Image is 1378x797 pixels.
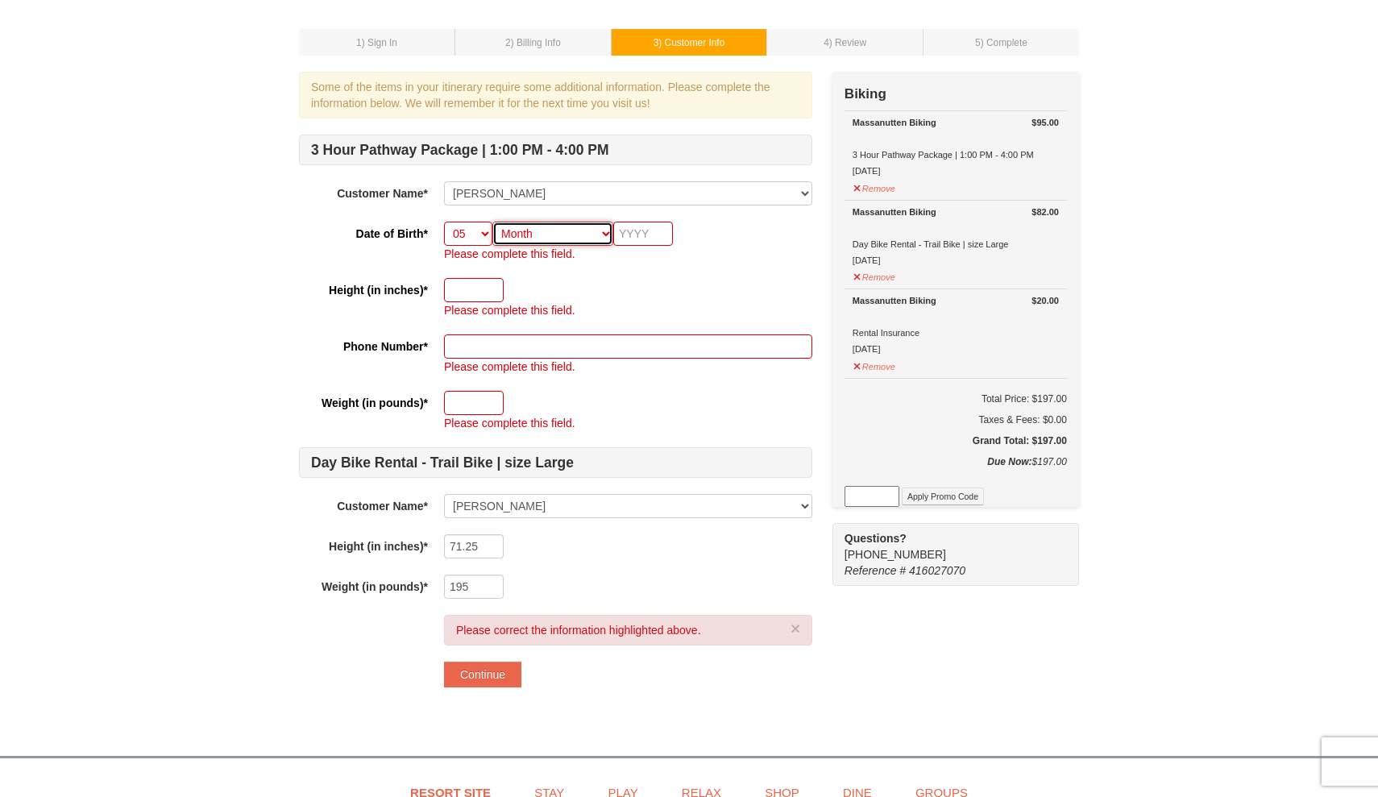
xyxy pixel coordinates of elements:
[505,37,561,48] small: 2
[909,564,965,577] span: 416027070
[845,391,1067,407] h6: Total Price: $197.00
[853,114,1059,179] div: 3 Hour Pathway Package | 1:00 PM - 4:00 PM [DATE]
[845,454,1067,486] div: $197.00
[511,37,561,48] span: ) Billing Info
[845,532,907,545] strong: Questions?
[654,37,725,48] small: 3
[987,456,1031,467] strong: Due Now:
[845,86,886,102] strong: Biking
[322,580,428,593] strong: Weight (in pounds)*
[322,396,428,409] strong: Weight (in pounds)*
[444,415,812,431] p: Please complete this field.
[845,530,1050,561] span: [PHONE_NUMBER]
[1031,114,1059,131] strong: $95.00
[658,37,724,48] span: ) Customer Info
[613,222,673,246] input: YYYY
[853,114,1059,131] div: Massanutten Biking
[1031,293,1059,309] strong: $20.00
[329,284,428,297] strong: Height (in inches)*
[337,187,428,200] strong: Customer Name*
[444,615,812,645] div: Please correct the information highlighted above.
[299,135,812,165] h4: 3 Hour Pathway Package | 1:00 PM - 4:00 PM
[356,227,428,240] strong: Date of Birth*
[329,540,428,553] strong: Height (in inches)*
[853,293,1059,357] div: Rental Insurance [DATE]
[444,246,812,262] p: Please complete this field.
[845,412,1067,428] div: Taxes & Fees: $0.00
[356,37,397,48] small: 1
[853,265,896,285] button: Remove
[829,37,866,48] span: ) Review
[981,37,1027,48] span: ) Complete
[1031,204,1059,220] strong: $82.00
[975,37,1027,48] small: 5
[343,340,428,353] strong: Phone Number*
[853,176,896,197] button: Remove
[362,37,397,48] span: ) Sign In
[444,359,812,375] p: Please complete this field.
[337,500,428,513] strong: Customer Name*
[853,293,1059,309] div: Massanutten Biking
[853,355,896,375] button: Remove
[444,662,521,687] button: Continue
[791,621,800,637] button: ×
[853,204,1059,220] div: Massanutten Biking
[824,37,866,48] small: 4
[902,488,984,505] button: Apply Promo Code
[845,564,906,577] span: Reference #
[444,302,812,318] p: Please complete this field.
[299,447,812,478] h4: Day Bike Rental - Trail Bike | size Large
[853,204,1059,268] div: Day Bike Rental - Trail Bike | size Large [DATE]
[845,433,1067,449] h5: Grand Total: $197.00
[299,72,812,118] div: Some of the items in your itinerary require some additional information. Please complete the info...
